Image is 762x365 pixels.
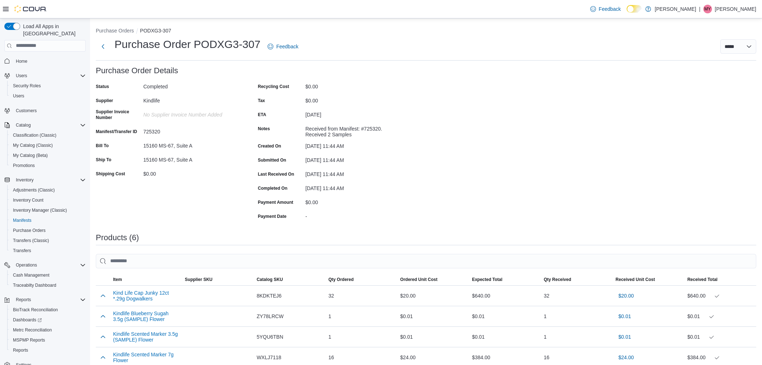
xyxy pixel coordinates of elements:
[7,195,89,205] button: Inventory Count
[113,331,179,343] button: Kindlife Scented Marker 3.5g (SAMPLE) Flower
[7,246,89,256] button: Transfers
[10,246,86,255] span: Transfers
[13,197,44,203] span: Inventory Count
[618,292,634,299] span: $20.00
[13,83,41,89] span: Security Roles
[10,186,58,194] a: Adjustments (Classic)
[13,261,86,269] span: Operations
[143,168,240,177] div: $0.00
[1,175,89,185] button: Inventory
[10,336,48,344] a: MSPMP Reports
[113,352,179,363] button: Kindlife Scented Marker 7g Flower
[96,171,125,177] label: Shipping Cost
[7,130,89,140] button: Classification (Classic)
[96,129,137,135] label: Manifest/Transfer ID
[96,157,111,163] label: Ship To
[10,281,86,290] span: Traceabilty Dashboard
[326,289,397,303] div: 32
[10,82,44,90] a: Security Roles
[599,5,621,13] span: Feedback
[13,317,42,323] span: Dashboards
[140,28,171,34] button: PODXG3-307
[258,112,266,118] label: ETA
[143,109,240,118] div: No Supplier Invoice Number added
[257,312,284,321] span: ZY78LRCW
[13,142,53,148] span: My Catalog (Classic)
[615,330,634,344] button: $0.01
[1,260,89,270] button: Operations
[544,277,571,282] span: Qty Received
[10,216,34,225] a: Manifests
[687,277,718,282] span: Received Total
[618,313,631,320] span: $0.01
[10,246,34,255] a: Transfers
[469,350,541,365] div: $384.00
[1,105,89,116] button: Customers
[397,274,469,285] button: Ordered Unit Cost
[10,141,56,150] a: My Catalog (Classic)
[305,168,402,177] div: [DATE] 11:44 AM
[10,281,59,290] a: Traceabilty Dashboard
[472,277,502,282] span: Expected Total
[715,5,756,13] p: [PERSON_NAME]
[258,171,294,177] label: Last Received On
[7,325,89,335] button: Metrc Reconciliation
[13,106,40,115] a: Customers
[618,333,631,340] span: $0.01
[13,153,48,158] span: My Catalog (Beta)
[7,280,89,290] button: Traceabilty Dashboard
[469,330,541,344] div: $0.01
[305,81,402,89] div: $0.00
[326,274,397,285] button: Qty Ordered
[305,95,402,104] div: $0.00
[397,289,469,303] div: $20.00
[13,238,49,243] span: Transfers (Classic)
[1,295,89,305] button: Reports
[10,316,86,324] span: Dashboards
[258,143,281,149] label: Created On
[655,5,696,13] p: [PERSON_NAME]
[305,197,402,205] div: $0.00
[96,27,756,36] nav: An example of EuiBreadcrumbs
[685,274,756,285] button: Received Total
[13,187,55,193] span: Adjustments (Classic)
[13,272,49,278] span: Cash Management
[326,309,397,324] div: 1
[13,207,67,213] span: Inventory Manager (Classic)
[541,274,613,285] button: Qty Received
[400,277,437,282] span: Ordered Unit Cost
[96,98,113,104] label: Supplier
[10,141,86,150] span: My Catalog (Classic)
[704,5,711,13] span: MY
[10,236,86,245] span: Transfers (Classic)
[113,311,179,322] button: Kindlife Blueberry Sugah 3.5g (SAMPLE) Flower
[305,140,402,149] div: [DATE] 11:44 AM
[185,277,212,282] span: Supplier SKU
[13,261,40,269] button: Operations
[258,214,286,219] label: Payment Date
[10,271,86,280] span: Cash Management
[7,81,89,91] button: Security Roles
[541,289,613,303] div: 32
[7,91,89,101] button: Users
[305,109,402,118] div: [DATE]
[7,205,89,215] button: Inventory Manager (Classic)
[541,309,613,324] div: 1
[1,71,89,81] button: Users
[113,290,179,302] button: Kind Life Cap Junky 12ct *.29g Dogwalkers
[10,196,46,205] a: Inventory Count
[257,353,281,362] span: WXLJ7118
[10,326,86,334] span: Metrc Reconciliation
[96,109,140,120] label: Supplier Invoice Number
[10,92,86,100] span: Users
[10,161,86,170] span: Promotions
[613,274,684,285] button: Received Unit Cost
[328,277,354,282] span: Qty Ordered
[13,228,46,233] span: Purchase Orders
[10,161,38,170] a: Promotions
[10,336,86,344] span: MSPMP Reports
[7,236,89,246] button: Transfers (Classic)
[13,57,86,66] span: Home
[110,274,182,285] button: Item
